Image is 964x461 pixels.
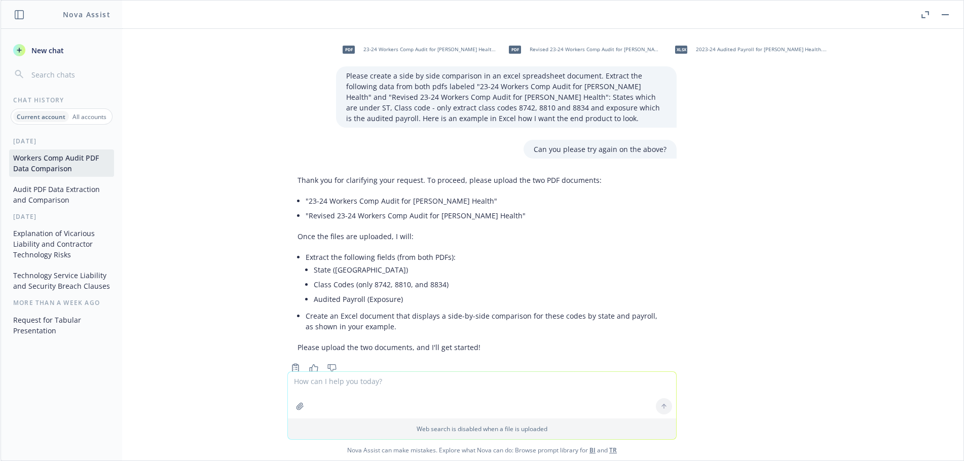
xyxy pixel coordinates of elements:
[298,231,666,242] p: Once the files are uploaded, I will:
[63,9,110,20] h1: Nova Assist
[9,149,114,177] button: Workers Comp Audit PDF Data Comparison
[306,208,666,223] li: "Revised 23-24 Workers Comp Audit for [PERSON_NAME] Health"
[9,225,114,263] button: Explanation of Vicarious Liability and Contractor Technology Risks
[9,267,114,294] button: Technology Service Liability and Security Breach Clauses
[314,292,666,306] li: Audited Payroll (Exposure)
[336,37,498,62] div: pdf23-24 Workers Comp Audit for [PERSON_NAME] Health.pdf
[29,67,110,82] input: Search chats
[1,96,122,104] div: Chat History
[675,46,687,53] span: xlsx
[306,250,666,309] li: Extract the following fields (from both PDFs):
[29,45,64,56] span: New chat
[72,112,106,121] p: All accounts
[298,342,666,353] p: Please upload the two documents, and I'll get started!
[306,309,666,334] li: Create an Excel document that displays a side-by-side comparison for these codes by state and pay...
[609,446,617,454] a: TR
[314,277,666,292] li: Class Codes (only 8742, 8810, and 8834)
[324,361,340,375] button: Thumbs down
[509,46,521,53] span: pdf
[346,70,666,124] p: Please create a side by side comparison in an excel spreadsheet document. Extract the following d...
[9,41,114,59] button: New chat
[314,262,666,277] li: State ([GEOGRAPHIC_DATA])
[5,440,959,460] span: Nova Assist can make mistakes. Explore what Nova can do: Browse prompt library for and
[534,144,666,155] p: Can you please try again on the above?
[1,298,122,307] div: More than a week ago
[1,137,122,145] div: [DATE]
[17,112,65,121] p: Current account
[502,37,664,62] div: pdfRevised 23-24 Workers Comp Audit for [PERSON_NAME] Health.pdf
[9,181,114,208] button: Audit PDF Data Extraction and Comparison
[1,212,122,221] div: [DATE]
[294,425,670,433] p: Web search is disabled when a file is uploaded
[696,46,829,53] span: 2023-24 Audited Payroll for [PERSON_NAME] Health.xlsx
[530,46,662,53] span: Revised 23-24 Workers Comp Audit for [PERSON_NAME] Health.pdf
[306,194,666,208] li: "23-24 Workers Comp Audit for [PERSON_NAME] Health"
[343,46,355,53] span: pdf
[589,446,596,454] a: BI
[669,37,831,62] div: xlsx2023-24 Audited Payroll for [PERSON_NAME] Health.xlsx
[363,46,496,53] span: 23-24 Workers Comp Audit for [PERSON_NAME] Health.pdf
[9,312,114,339] button: Request for Tabular Presentation
[298,175,666,185] p: Thank you for clarifying your request. To proceed, please upload the two PDF documents:
[291,363,300,372] svg: Copy to clipboard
